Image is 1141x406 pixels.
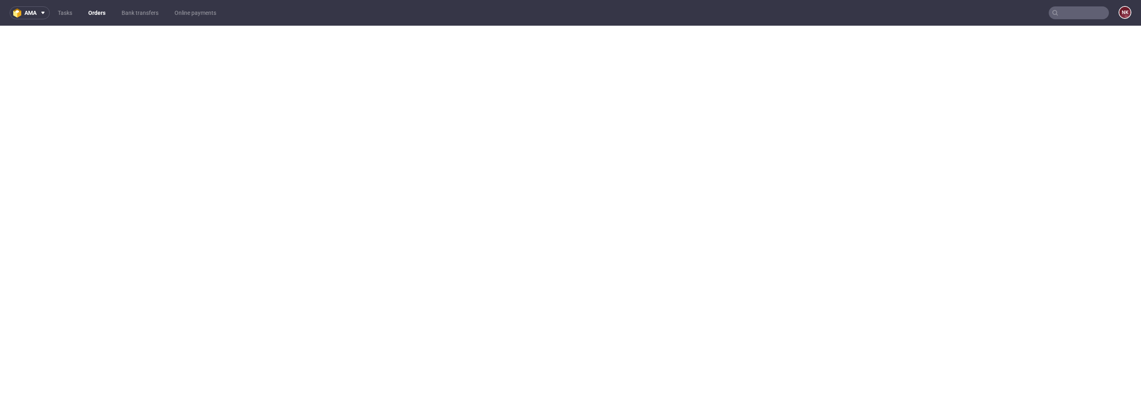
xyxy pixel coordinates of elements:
a: Online payments [170,6,221,19]
a: Bank transfers [117,6,163,19]
img: logo [13,8,24,18]
span: ama [24,10,37,16]
a: Tasks [53,6,77,19]
a: Orders [83,6,110,19]
button: ama [10,6,50,19]
figcaption: NK [1119,7,1131,18]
